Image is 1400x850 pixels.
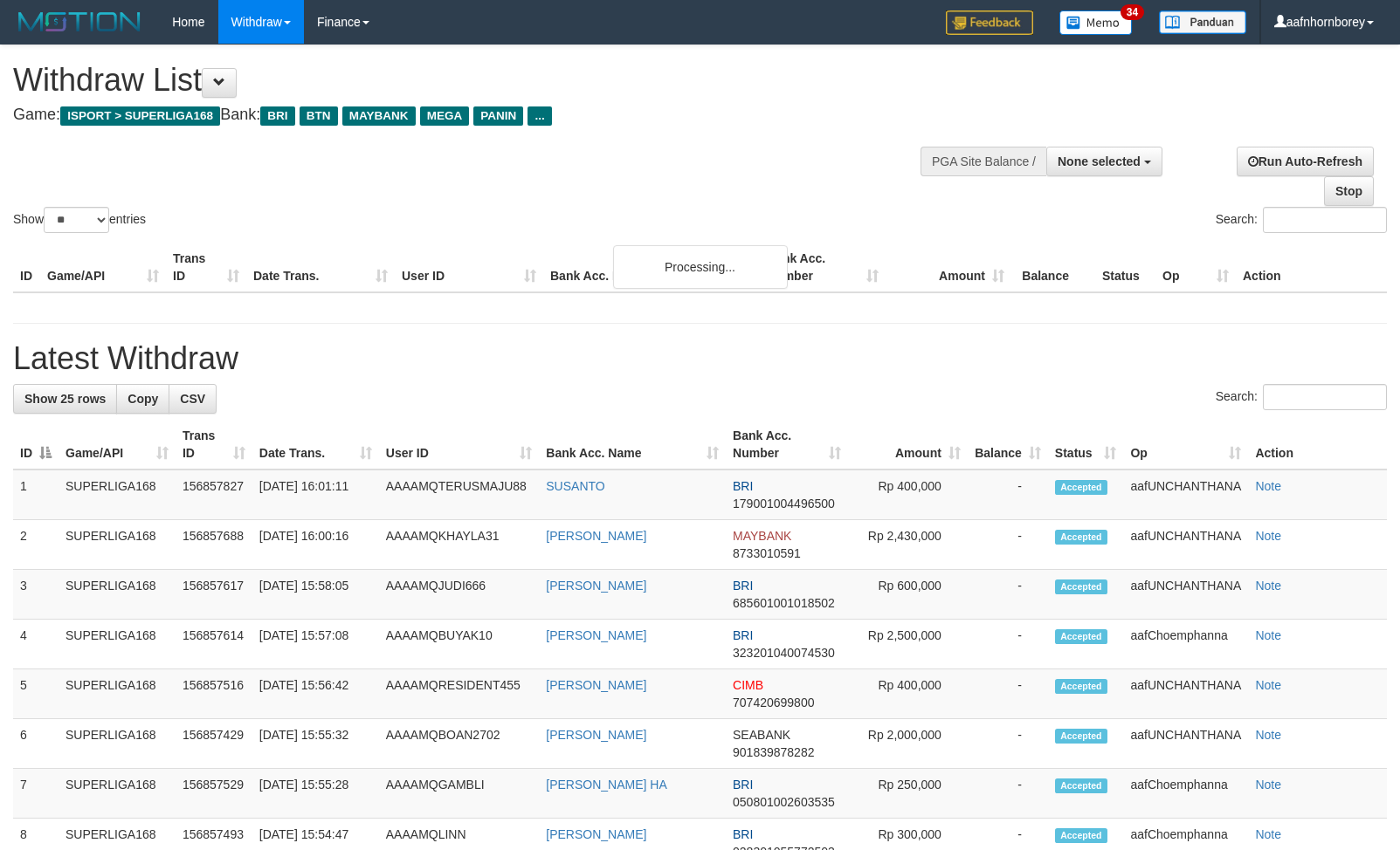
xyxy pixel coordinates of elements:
th: User ID [395,243,543,292]
span: Accepted [1055,480,1107,495]
th: Game/API: activate to sort column ascending [59,420,176,470]
td: 156857827 [176,470,252,520]
th: ID: activate to sort column descending [13,420,59,470]
img: MOTION_logo.png [13,9,146,35]
th: Trans ID: activate to sort column ascending [176,420,252,470]
th: Action [1236,243,1387,292]
label: Search: [1216,207,1387,233]
th: Date Trans. [246,243,395,292]
th: Balance [1011,243,1095,292]
td: - [968,719,1048,769]
span: Copy 901839878282 to clipboard [733,745,814,759]
td: - [968,570,1048,620]
th: Bank Acc. Number [760,243,886,292]
td: 2 [13,520,59,570]
td: 1 [13,470,59,520]
td: 6 [13,719,59,769]
td: - [968,620,1048,669]
td: aafUNCHANTHANA [1123,719,1248,769]
td: 156857614 [176,620,252,669]
span: 34 [1121,4,1144,20]
td: SUPERLIGA168 [59,719,176,769]
td: 7 [13,769,59,819]
span: Copy 8733010591 to clipboard [733,546,801,560]
a: Note [1255,579,1281,593]
span: BRI [733,579,753,593]
input: Search: [1263,384,1387,410]
span: Show 25 rows [24,392,106,406]
td: [DATE] 15:55:32 [252,719,379,769]
th: Balance: activate to sort column ascending [968,420,1048,470]
span: Accepted [1055,679,1107,694]
span: Accepted [1055,629,1107,644]
a: Note [1255,529,1281,543]
span: Copy 323201040074530 to clipboard [733,646,835,660]
span: Copy 685601001018502 to clipboard [733,596,835,610]
span: Copy 707420699800 to clipboard [733,696,814,709]
span: PANIN [473,106,523,126]
img: panduan.png [1159,10,1246,34]
td: aafUNCHANTHANA [1123,570,1248,620]
td: - [968,470,1048,520]
td: 3 [13,570,59,620]
div: Processing... [613,245,788,289]
span: Accepted [1055,579,1107,594]
td: [DATE] 15:56:42 [252,669,379,719]
span: BRI [733,628,753,642]
h1: Withdraw List [13,63,916,98]
td: SUPERLIGA168 [59,669,176,719]
img: Button%20Memo.svg [1059,10,1133,35]
span: Accepted [1055,828,1107,843]
span: MEGA [420,106,470,126]
span: Accepted [1055,729,1107,744]
th: Amount [886,243,1011,292]
td: Rp 400,000 [848,669,967,719]
span: BRI [733,827,753,841]
td: [DATE] 16:00:16 [252,520,379,570]
input: Search: [1263,207,1387,233]
td: 156857429 [176,719,252,769]
img: Feedback.jpg [946,10,1033,35]
td: AAAAMQJUDI666 [379,570,540,620]
th: Game/API [40,243,166,292]
span: Copy 050801002603535 to clipboard [733,795,835,809]
td: SUPERLIGA168 [59,769,176,819]
span: BRI [260,106,294,126]
a: SUSANTO [546,479,604,493]
th: Status: activate to sort column ascending [1048,420,1124,470]
td: [DATE] 15:55:28 [252,769,379,819]
select: Showentries [44,207,109,233]
td: 5 [13,669,59,719]
td: 156857516 [176,669,252,719]
td: - [968,769,1048,819]
h1: Latest Withdraw [13,341,1387,376]
span: BRI [733,479,753,493]
span: BTN [300,106,338,126]
td: AAAAMQBUYAK10 [379,620,540,669]
td: aafChoemphanna [1123,769,1248,819]
td: [DATE] 15:58:05 [252,570,379,620]
td: 4 [13,620,59,669]
td: - [968,669,1048,719]
td: Rp 250,000 [848,769,967,819]
div: PGA Site Balance / [921,147,1046,176]
a: Note [1255,827,1281,841]
a: [PERSON_NAME] [546,579,646,593]
th: ID [13,243,40,292]
td: - [968,520,1048,570]
label: Show entries [13,207,146,233]
span: CSV [180,392,205,406]
td: 156857529 [176,769,252,819]
th: Op [1155,243,1236,292]
button: None selected [1046,147,1162,176]
td: aafUNCHANTHANA [1123,520,1248,570]
td: SUPERLIGA168 [59,620,176,669]
td: aafUNCHANTHANA [1123,470,1248,520]
th: Date Trans.: activate to sort column ascending [252,420,379,470]
span: ... [528,106,551,126]
span: Copy [128,392,158,406]
span: Accepted [1055,778,1107,793]
a: Note [1255,728,1281,742]
th: Bank Acc. Name: activate to sort column ascending [539,420,726,470]
a: CSV [169,384,217,414]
